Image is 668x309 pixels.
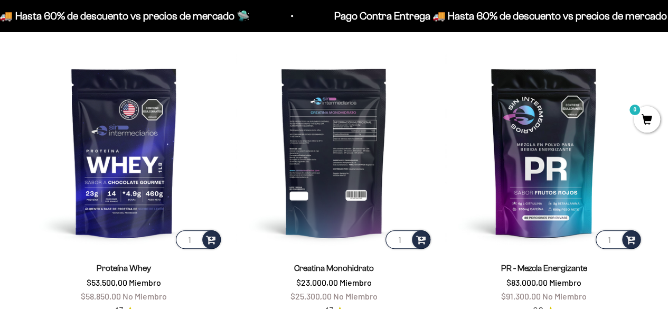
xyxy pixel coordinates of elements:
[97,264,151,273] a: Proteína Whey
[340,277,372,287] span: Miembro
[129,277,161,287] span: Miembro
[87,277,127,287] span: $53.500,00
[501,264,587,273] a: PR - Mezcla Energizante
[294,264,374,273] a: Creatina Monohidrato
[123,291,167,301] span: No Miembro
[290,291,332,301] span: $25.300,00
[501,291,541,301] span: $91.300,00
[81,291,121,301] span: $58.850,00
[506,277,548,287] span: $83.000,00
[333,291,378,301] span: No Miembro
[628,104,641,116] mark: 0
[542,291,587,301] span: No Miembro
[549,277,581,287] span: Miembro
[236,53,433,251] img: Creatina Monohidrato
[634,115,660,126] a: 0
[296,277,338,287] span: $23.000,00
